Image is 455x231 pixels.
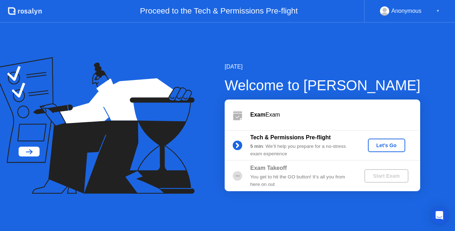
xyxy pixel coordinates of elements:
div: Start Exam [367,173,405,179]
div: You get to hit the GO button! It’s all you from here on out [250,173,353,188]
div: : We’ll help you prepare for a no-stress exam experience [250,143,353,157]
b: Exam [250,112,266,118]
div: Exam [250,111,420,119]
div: ▼ [436,6,440,16]
div: [DATE] [225,63,421,71]
button: Let's Go [368,139,405,152]
div: Welcome to [PERSON_NAME] [225,75,421,96]
b: 5 min [250,144,263,149]
div: Let's Go [371,143,402,148]
b: Exam Takeoff [250,165,287,171]
div: Open Intercom Messenger [431,207,448,224]
div: Anonymous [391,6,422,16]
button: Start Exam [364,169,408,183]
b: Tech & Permissions Pre-flight [250,134,331,140]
